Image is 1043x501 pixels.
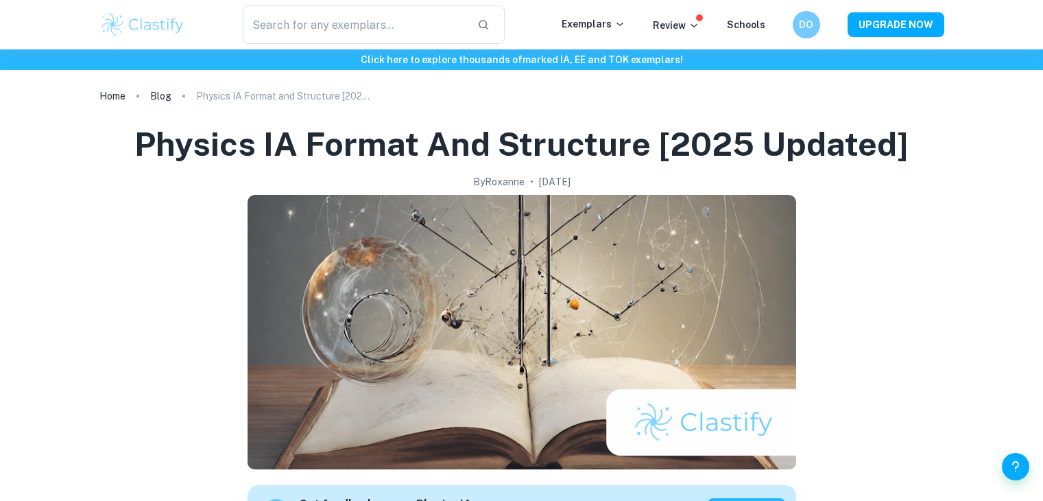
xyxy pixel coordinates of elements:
[196,89,374,104] p: Physics IA Format and Structure [2025 updated]
[134,122,909,166] h1: Physics IA Format and Structure [2025 updated]
[243,5,467,44] input: Search for any exemplars...
[3,52,1040,67] h6: Click here to explore thousands of marked IA, EE and TOK exemplars !
[150,86,171,106] a: Blog
[798,17,814,32] h6: DO
[653,18,699,33] p: Review
[473,174,525,189] h2: By Roxanne
[99,86,125,106] a: Home
[248,195,796,469] img: Physics IA Format and Structure [2025 updated] cover image
[539,174,571,189] h2: [DATE]
[1002,453,1029,480] button: Help and Feedback
[848,12,944,37] button: UPGRADE NOW
[793,11,820,38] button: DO
[562,16,625,32] p: Exemplars
[530,174,534,189] p: •
[99,11,187,38] img: Clastify logo
[727,19,765,30] a: Schools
